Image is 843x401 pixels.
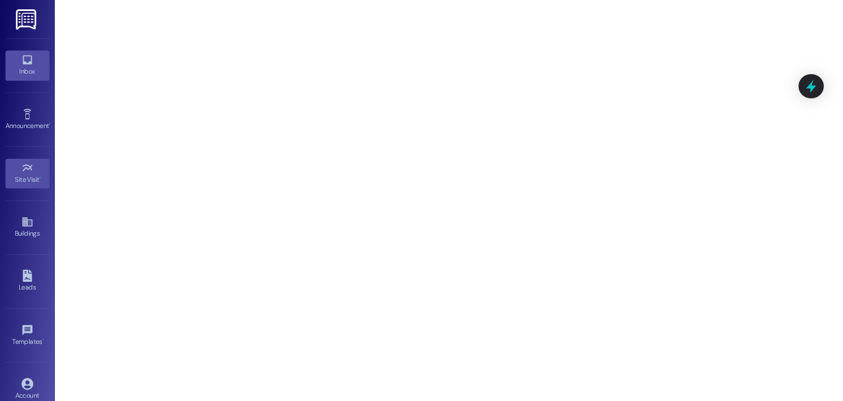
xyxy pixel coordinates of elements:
a: Leads [5,266,49,296]
a: Inbox [5,51,49,80]
a: Buildings [5,213,49,242]
span: • [49,120,50,128]
img: ResiDesk Logo [16,9,38,30]
span: • [42,336,44,344]
a: Site Visit • [5,159,49,188]
span: • [40,174,41,182]
a: Templates • [5,321,49,350]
